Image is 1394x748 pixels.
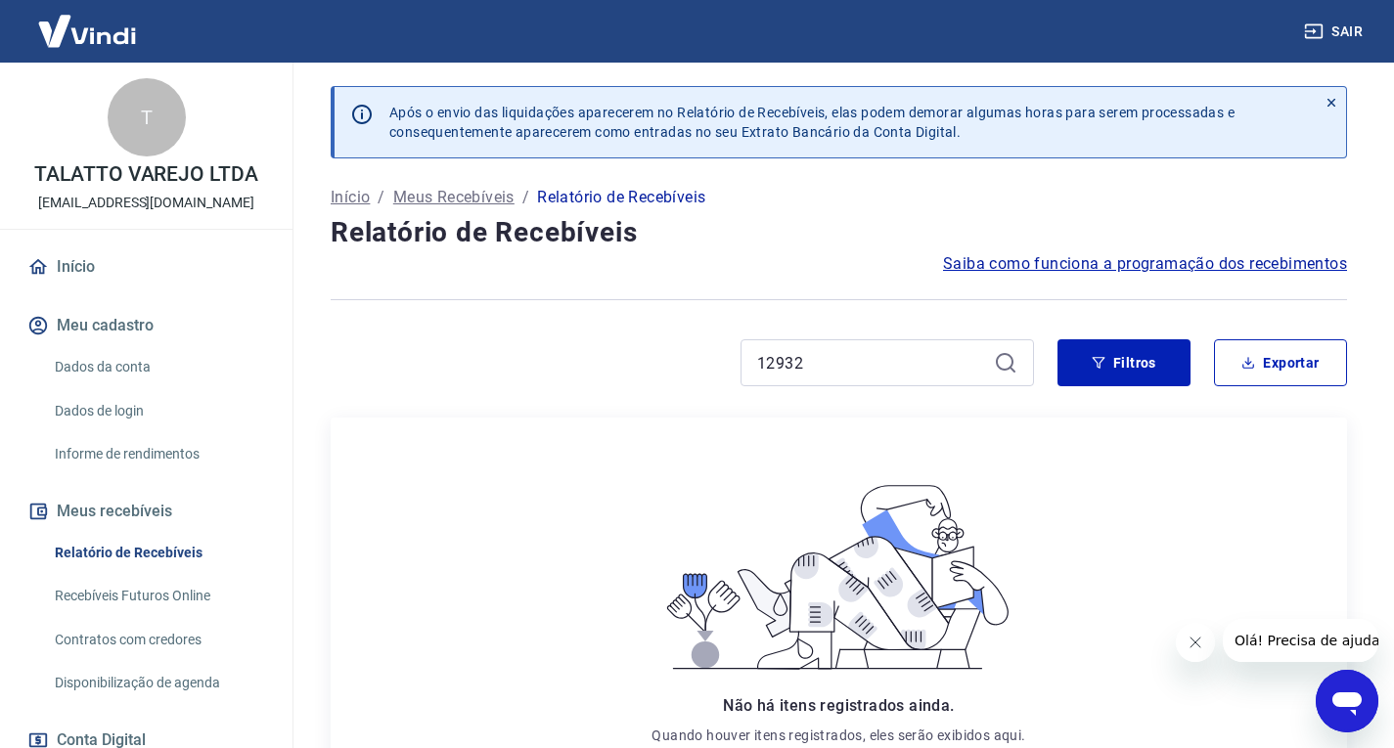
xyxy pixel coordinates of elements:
input: Busque pelo número do pedido [757,348,986,377]
p: / [378,186,384,209]
iframe: Mensagem da empresa [1223,619,1378,662]
button: Meus recebíveis [23,490,269,533]
iframe: Botão para abrir a janela de mensagens [1316,670,1378,732]
p: [EMAIL_ADDRESS][DOMAIN_NAME] [38,193,254,213]
p: Após o envio das liquidações aparecerem no Relatório de Recebíveis, elas podem demorar algumas ho... [389,103,1235,142]
a: Saiba como funciona a programação dos recebimentos [943,252,1347,276]
p: Relatório de Recebíveis [537,186,705,209]
p: / [522,186,529,209]
a: Dados da conta [47,347,269,387]
button: Sair [1300,14,1371,50]
p: TALATTO VAREJO LTDA [34,164,258,185]
a: Meus Recebíveis [393,186,515,209]
a: Início [23,245,269,288]
a: Relatório de Recebíveis [47,533,269,573]
h4: Relatório de Recebíveis [331,213,1347,252]
span: Não há itens registrados ainda. [723,696,954,715]
div: T [108,78,186,156]
a: Início [331,186,370,209]
button: Meu cadastro [23,304,269,347]
img: Vindi [23,1,151,61]
a: Recebíveis Futuros Online [47,576,269,616]
a: Informe de rendimentos [47,434,269,474]
a: Dados de login [47,391,269,431]
a: Contratos com credores [47,620,269,660]
p: Quando houver itens registrados, eles serão exibidos aqui. [652,726,1025,745]
span: Olá! Precisa de ajuda? [12,14,164,29]
button: Filtros [1057,339,1191,386]
button: Exportar [1214,339,1347,386]
a: Disponibilização de agenda [47,663,269,703]
iframe: Fechar mensagem [1176,623,1215,662]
